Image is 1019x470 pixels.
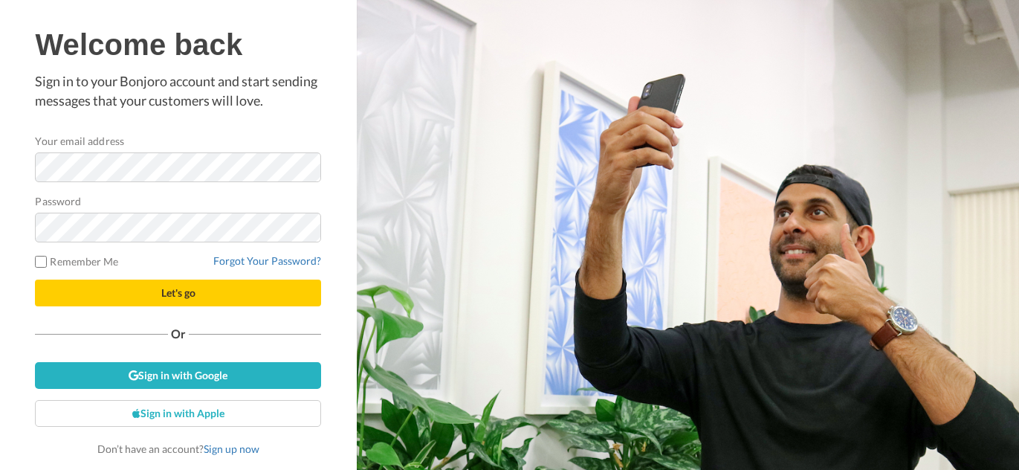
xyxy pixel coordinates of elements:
button: Let's go [35,280,321,306]
span: Or [168,329,189,339]
label: Remember Me [35,254,118,269]
input: Remember Me [35,256,47,268]
a: Sign up now [204,442,259,455]
a: Forgot Your Password? [213,254,321,267]
a: Sign in with Google [35,362,321,389]
a: Sign in with Apple [35,400,321,427]
label: Password [35,193,81,209]
h1: Welcome back [35,28,321,61]
p: Sign in to your Bonjoro account and start sending messages that your customers will love. [35,72,321,110]
label: Your email address [35,133,123,149]
span: Don’t have an account? [97,442,259,455]
span: Let's go [161,286,195,299]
